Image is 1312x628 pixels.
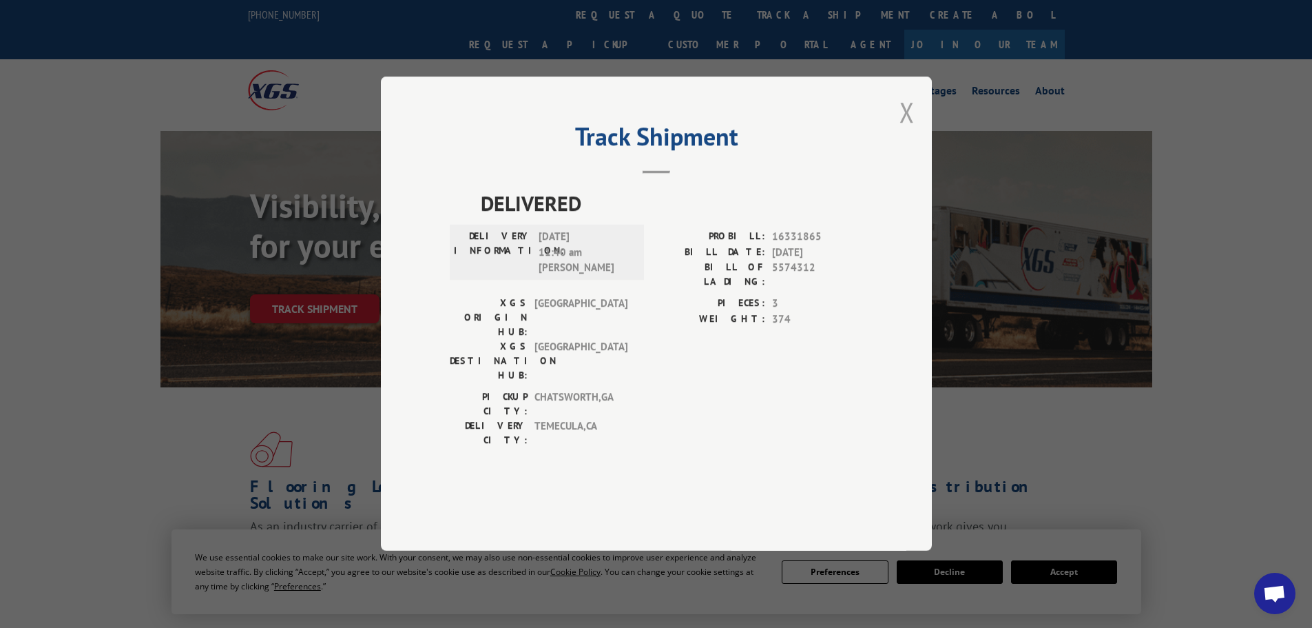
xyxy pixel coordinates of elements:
[772,296,863,312] span: 3
[454,230,532,276] label: DELIVERY INFORMATION:
[656,230,765,245] label: PROBILL:
[656,312,765,327] label: WEIGHT:
[534,419,627,448] span: TEMECULA , CA
[534,340,627,383] span: [GEOGRAPHIC_DATA]
[656,261,765,290] label: BILL OF LADING:
[899,94,915,130] button: Close modal
[772,245,863,261] span: [DATE]
[772,230,863,245] span: 16331865
[656,245,765,261] label: BILL DATE:
[539,230,632,276] span: [DATE] 11:40 am [PERSON_NAME]
[450,390,528,419] label: PICKUP CITY:
[534,390,627,419] span: CHATSWORTH , GA
[1254,573,1295,614] div: Open chat
[450,419,528,448] label: DELIVERY CITY:
[534,296,627,340] span: [GEOGRAPHIC_DATA]
[450,296,528,340] label: XGS ORIGIN HUB:
[450,127,863,153] h2: Track Shipment
[450,340,528,383] label: XGS DESTINATION HUB:
[772,261,863,290] span: 5574312
[772,312,863,327] span: 374
[656,296,765,312] label: PIECES:
[481,188,863,219] span: DELIVERED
